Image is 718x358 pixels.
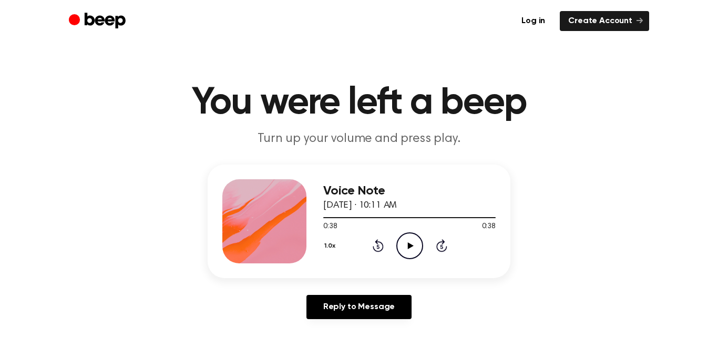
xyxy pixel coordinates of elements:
a: Create Account [560,11,649,31]
button: 1.0x [323,237,340,255]
a: Reply to Message [306,295,412,319]
p: Turn up your volume and press play. [157,130,561,148]
span: 0:38 [323,221,337,232]
a: Log in [513,11,553,31]
span: 0:38 [482,221,496,232]
span: [DATE] · 10:11 AM [323,201,397,210]
h1: You were left a beep [90,84,628,122]
h3: Voice Note [323,184,496,198]
a: Beep [69,11,128,32]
